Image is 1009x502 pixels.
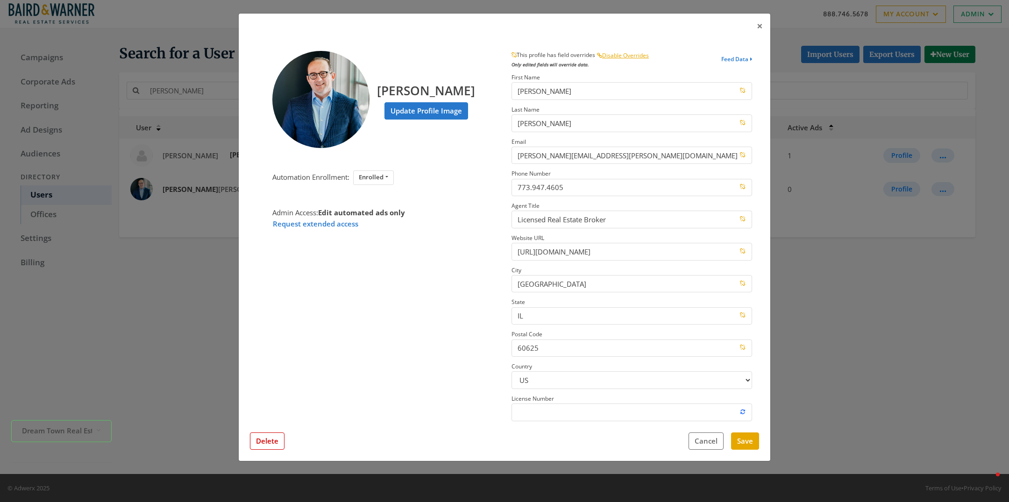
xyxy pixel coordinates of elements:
[597,51,649,61] button: Disable Overrides
[721,51,752,71] button: Feed Data
[512,266,521,274] small: City
[512,138,526,146] small: Email
[272,51,369,148] img: Randy Romano profile
[250,432,284,450] button: Delete
[731,432,759,450] button: Save
[512,298,525,306] small: State
[512,114,752,132] input: Last Name
[22,425,92,436] span: Dream Town Real Estate
[512,234,544,242] small: Website URL
[272,208,405,217] span: Admin Access:
[512,147,752,164] input: Email
[11,420,112,442] button: Dream Town Real Estate
[512,202,540,210] small: Agent Title
[512,275,752,292] input: City
[512,330,542,338] small: Postal Code
[757,19,763,33] span: ×
[377,75,475,99] h3: [PERSON_NAME]
[512,170,551,177] small: Phone Number
[512,61,589,68] span: Only edited fields will override data.
[977,470,1000,493] iframe: Intercom live chat
[512,307,752,325] input: State
[272,172,349,182] span: Automation Enrollment:
[749,14,770,39] button: Close
[512,395,554,403] small: License Number
[512,47,597,59] span: This profile has field overrides
[689,432,724,450] button: Cancel
[512,339,752,357] input: Postal Code
[353,170,394,185] button: Enrolled
[512,73,540,81] small: First Name
[512,82,752,99] input: First Name
[512,243,752,260] input: Website URL
[512,371,752,389] select: Country
[512,179,752,196] input: Phone Number
[318,208,405,217] strong: Edit automated ads only
[384,102,468,120] label: Update Profile Image
[512,106,540,113] small: Last Name
[272,218,359,230] button: Request extended access
[512,403,752,421] input: License Number
[512,211,752,228] input: Agent Title
[512,362,532,370] small: Country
